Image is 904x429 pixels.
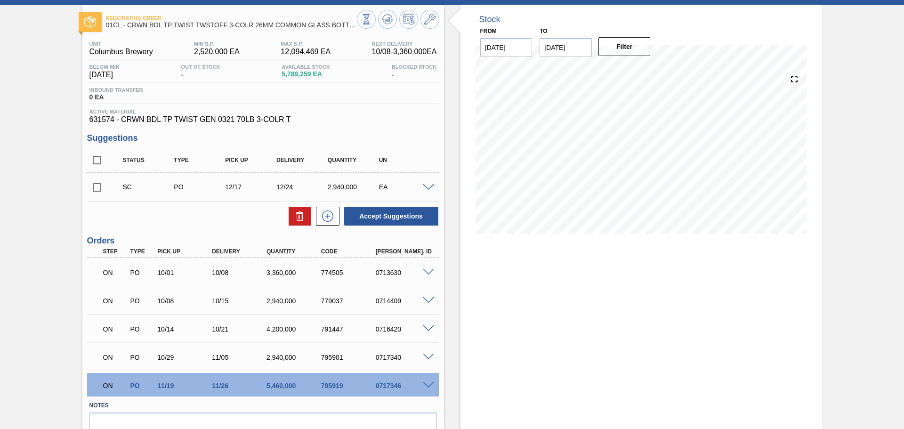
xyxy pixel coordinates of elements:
[210,297,271,305] div: 10/15/2025
[179,64,223,79] div: -
[319,354,380,361] div: 795901
[319,269,380,276] div: 774505
[377,157,434,163] div: UN
[223,183,280,191] div: 12/17/2025
[89,115,437,124] span: 631574 - CRWN BDL TP TWIST GEN 0321 70LB 3-COLR T
[598,37,651,56] button: Filter
[210,248,271,255] div: Delivery
[392,64,437,70] span: Blocked Stock
[264,297,325,305] div: 2,940,000
[84,16,96,28] img: Ícone
[540,38,592,57] input: mm/dd/yyyy
[103,354,127,361] p: ON
[210,354,271,361] div: 11/05/2025
[281,48,331,56] span: 12,094,469 EA
[282,64,330,70] span: Available Stock
[89,87,143,93] span: Inbound Transfer
[155,297,216,305] div: 10/08/2025
[155,269,216,276] div: 10/01/2025
[103,297,127,305] p: ON
[281,41,331,47] span: MAX S.P.
[264,325,325,333] div: 4,200,000
[155,382,216,389] div: 11/19/2025
[282,71,330,78] span: 5,789,259 EA
[128,382,156,389] div: Purchase order
[171,183,228,191] div: Purchase order
[264,248,325,255] div: Quantity
[155,248,216,255] div: Pick up
[373,325,435,333] div: 0716420
[373,269,435,276] div: 0713630
[103,269,127,276] p: ON
[155,354,216,361] div: 10/29/2025
[389,64,439,79] div: -
[210,269,271,276] div: 10/08/2025
[378,10,397,29] button: Update Chart
[325,157,382,163] div: Quantity
[479,15,500,24] div: Stock
[101,319,129,340] div: Negotiating Order
[89,94,143,101] span: 0 EA
[89,71,120,79] span: [DATE]
[264,354,325,361] div: 2,940,000
[339,206,439,227] div: Accept Suggestions
[181,64,220,70] span: Out Of Stock
[87,236,439,246] h3: Orders
[319,325,380,333] div: 791447
[325,183,382,191] div: 2,940,000
[373,248,435,255] div: [PERSON_NAME]. ID
[319,382,380,389] div: 795919
[373,382,435,389] div: 0717346
[171,157,228,163] div: Type
[399,10,418,29] button: Schedule Inventory
[319,248,380,255] div: Code
[89,109,437,114] span: Active Material
[128,297,156,305] div: Purchase order
[274,157,331,163] div: Delivery
[284,207,311,226] div: Delete Suggestions
[344,207,438,226] button: Accept Suggestions
[128,269,156,276] div: Purchase order
[106,22,357,29] span: 01CL - CRWN BDL TP TWIST TWSTOFF 3-COLR 26MM COMMON GLASS BOTTLE
[121,183,178,191] div: Suggestion Created
[210,325,271,333] div: 10/21/2025
[89,48,153,56] span: Columbus Brewery
[420,10,439,29] button: Go to Master Data / General
[264,382,325,389] div: 5,460,000
[101,291,129,311] div: Negotiating Order
[89,64,120,70] span: Below Min
[106,15,357,21] span: Negotiating Order
[103,382,127,389] p: ON
[319,297,380,305] div: 779037
[89,399,437,413] label: Notes
[372,41,437,47] span: Next Delivery
[128,248,156,255] div: Type
[87,133,439,143] h3: Suggestions
[357,10,376,29] button: Stocks Overview
[89,41,153,47] span: Unit
[274,183,331,191] div: 12/24/2025
[377,183,434,191] div: EA
[128,354,156,361] div: Purchase order
[372,48,437,56] span: 10/08 - 3,360,000 EA
[103,325,127,333] p: ON
[373,297,435,305] div: 0714409
[101,347,129,368] div: Negotiating Order
[194,48,240,56] span: 2,520,000 EA
[480,38,533,57] input: mm/dd/yyyy
[128,325,156,333] div: Purchase order
[121,157,178,163] div: Status
[101,262,129,283] div: Negotiating Order
[101,248,129,255] div: Step
[540,28,547,34] label: to
[311,207,339,226] div: New suggestion
[223,157,280,163] div: Pick up
[264,269,325,276] div: 3,360,000
[480,28,497,34] label: From
[155,325,216,333] div: 10/14/2025
[194,41,240,47] span: MIN S.P.
[373,354,435,361] div: 0717340
[210,382,271,389] div: 11/26/2025
[101,375,129,396] div: Negotiating Order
